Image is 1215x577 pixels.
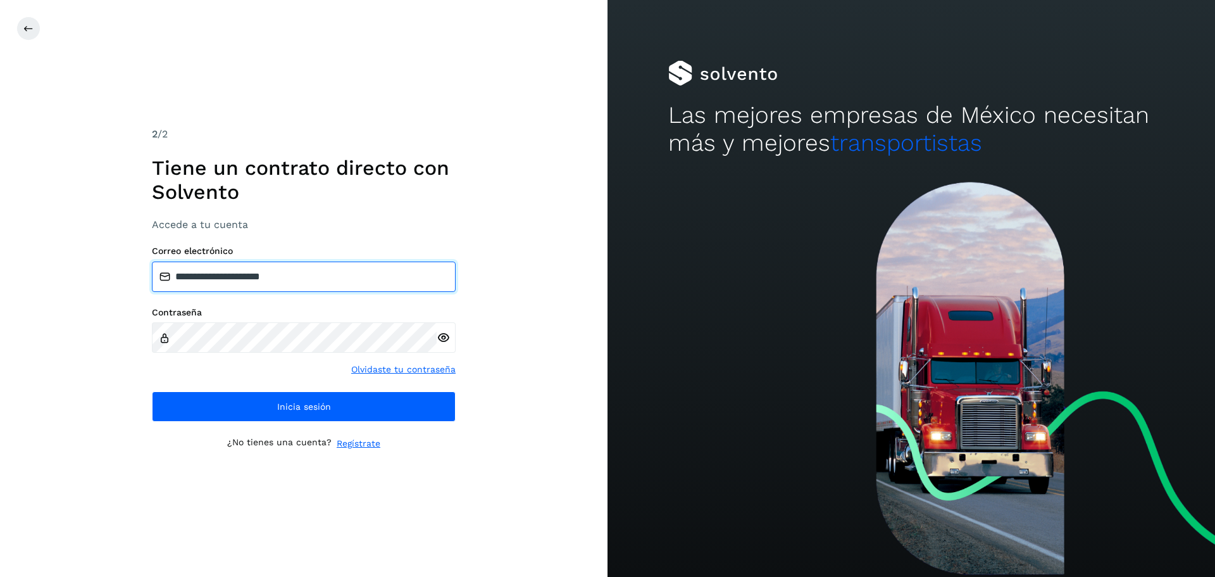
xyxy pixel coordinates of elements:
[830,129,982,156] span: transportistas
[337,437,380,450] a: Regístrate
[668,101,1154,158] h2: Las mejores empresas de México necesitan más y mejores
[152,127,456,142] div: /2
[227,437,332,450] p: ¿No tienes una cuenta?
[152,156,456,205] h1: Tiene un contrato directo con Solvento
[351,363,456,376] a: Olvidaste tu contraseña
[152,307,456,318] label: Contraseña
[277,402,331,411] span: Inicia sesión
[152,128,158,140] span: 2
[152,219,456,231] h3: Accede a tu cuenta
[152,391,456,422] button: Inicia sesión
[152,246,456,257] label: Correo electrónico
